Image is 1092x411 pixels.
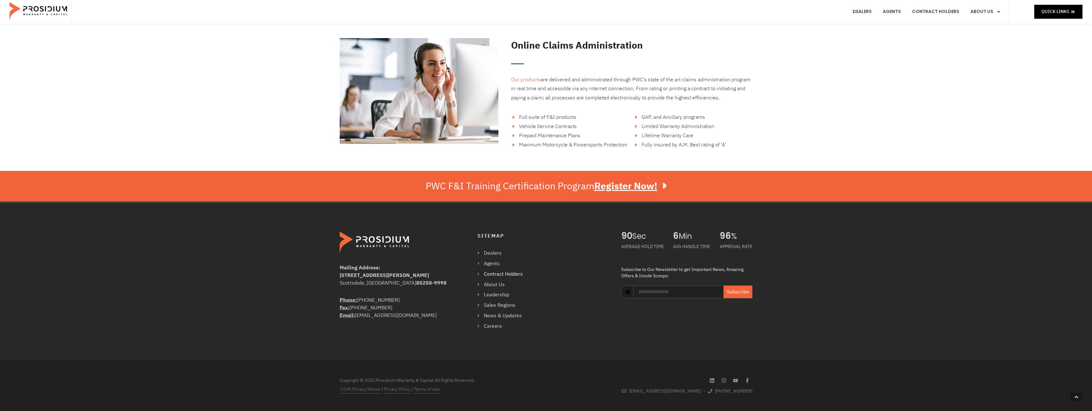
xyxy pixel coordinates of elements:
a: Leadership [477,290,529,300]
span: Limited Warranty Administration [640,123,714,130]
a: CCPA Privacy Notice [341,385,380,394]
div: AVG HANDLE TIME [673,241,710,252]
span: GAP, and Ancillary programs [640,113,705,121]
span: Subscribe [727,288,749,296]
span: [EMAIL_ADDRESS][DOMAIN_NAME] [628,387,701,395]
a: Careers [477,322,529,331]
span: Maximum Motorcycle & Powersports Protection [517,141,627,149]
div: Subscribe to Our Newsletter to get Important News, Amazing Offers & Inside Scoops: [621,266,752,279]
span: 90 [621,232,632,241]
span: Fully insured by A.M. Best rating of ‘A’ [640,141,726,149]
img: Claims agent smiling at her desk while assisting customer over the headset. [340,38,498,144]
span: Sec [632,232,664,241]
a: About Us [477,280,529,289]
p: are delivered and administrated through PWC’s state of the art claims administration program in r... [511,75,752,103]
span: Full suite of F&I products [517,113,576,121]
span: Prepaid Maintenance Plans [517,132,580,139]
div: AVERAGE HOLD TIME [621,241,664,252]
span: % [731,232,752,241]
a: Agents [477,259,529,268]
a: Privacy Policy [384,385,410,394]
div: Copyright © 2025 Prosidium Warranty & Capital All Rights Reserved. [340,377,543,384]
nav: Menu [477,249,529,331]
abbr: Fax [340,304,350,312]
div: Scottsdale, [GEOGRAPHIC_DATA] [340,279,452,287]
b: [STREET_ADDRESS][PERSON_NAME] [340,272,429,279]
a: Sales Regions [477,301,529,310]
span: 6 [673,232,679,241]
button: Subscribe [723,286,752,298]
a: Terms of Use [414,385,440,394]
div: / / [340,385,543,394]
h4: Sitemap [477,232,609,241]
span: 96 [720,232,731,241]
strong: Phone: [340,296,357,304]
a: [PHONE_NUMBER] [708,387,753,395]
h2: Online Claims Administration [511,38,752,52]
strong: Fax: [340,304,350,312]
b: Mailing Address: [340,264,380,272]
span: [PHONE_NUMBER] [713,387,752,395]
a: Contract Holders [477,270,529,279]
div: PWC F&I Training Certification Program [426,180,667,192]
div: [PHONE_NUMBER] [PHONE_NUMBER] [EMAIL_ADDRESS][DOMAIN_NAME] [340,296,452,319]
span: Min [679,232,710,241]
b: 85258-9998 [416,279,447,287]
strong: Email: [340,312,355,319]
a: Our products [511,76,541,84]
a: [EMAIL_ADDRESS][DOMAIN_NAME] [622,387,701,395]
abbr: Email Address [340,312,355,319]
a: Dealers [477,249,529,258]
abbr: Phone Number [340,296,357,304]
span: Lifetime Warranty Care [640,132,693,139]
span: Quick Links [1042,8,1069,16]
form: Newsletter Form [633,286,752,305]
div: APPROVAL RATE [720,241,752,252]
a: Quick Links [1034,5,1082,18]
span: Vehicle Service Contracts [517,123,577,130]
u: Register Now! [594,179,657,193]
a: News & Updates [477,311,529,320]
